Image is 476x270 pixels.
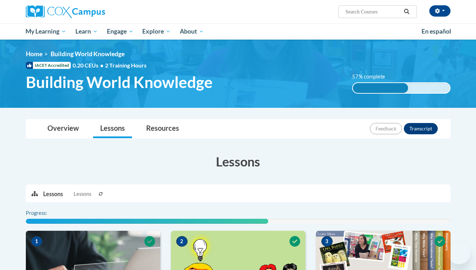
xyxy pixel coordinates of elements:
a: My Learning [21,23,71,40]
button: Account Settings [429,5,451,17]
button: Feedback [370,123,402,134]
a: About [175,23,208,40]
span: Building World Knowledge [51,50,125,58]
span: IACET Accredited [26,62,71,69]
span: My Learning [25,27,66,36]
input: Search Courses [345,7,401,16]
span: Lessons [74,190,91,198]
h3: Lessons [26,153,451,170]
span: • [100,62,103,69]
a: Overview [40,119,86,138]
iframe: Button to launch messaging window [448,242,470,264]
img: Cox Campus [26,5,105,18]
span: 1 [31,236,42,247]
span: 2 [176,236,188,247]
div: Main menu [15,23,461,40]
span: 3 [321,236,333,247]
a: Engage [102,23,138,40]
a: Lessons [93,119,132,138]
span: Learn [75,27,98,36]
span: 0.20 CEUs [73,61,105,69]
span: Engage [107,27,133,36]
a: Explore [138,23,175,40]
span: 2 Training Hours [105,62,147,69]
button: Transcript [404,123,438,134]
p: Lessons [43,190,63,198]
span: Building World Knowledge [26,73,213,92]
div: 57% complete [353,83,408,93]
a: Home [26,50,42,58]
label: Progress: [26,209,67,217]
span: Explore [142,27,171,36]
a: Cox Campus [26,5,160,18]
a: Resources [139,119,186,138]
a: Learn [71,23,102,40]
button: Search [401,7,412,16]
span: En español [421,28,451,35]
label: 57% complete [352,73,393,81]
a: En español [417,24,456,39]
span: About [180,27,204,36]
